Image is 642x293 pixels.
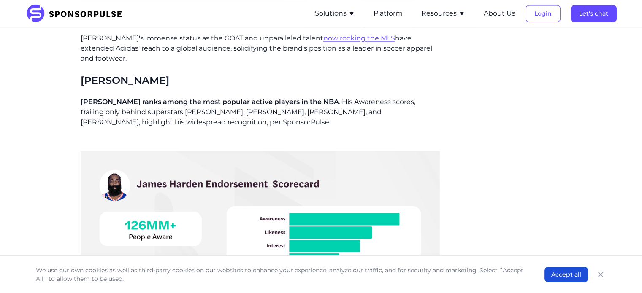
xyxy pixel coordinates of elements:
button: Resources [421,8,465,19]
a: Platform [374,10,403,17]
p: [PERSON_NAME]'s immense status as the GOAT and unparalleled talent have extended Adidas' reach to... [81,33,440,64]
a: now rocking the MLS [323,34,395,42]
a: Login [526,10,561,17]
span: [PERSON_NAME] ranks among the most popular active players in the NBA [81,98,339,106]
span: [PERSON_NAME] [81,74,169,86]
img: SponsorPulse [26,4,128,23]
button: Platform [374,8,403,19]
button: Close [595,269,607,280]
button: Let's chat [571,5,617,22]
button: Accept all [544,267,588,282]
iframe: Chat Widget [600,253,642,293]
p: We use our own cookies as well as third-party cookies on our websites to enhance your experience,... [36,266,528,283]
p: . His Awareness scores, trailing only behind superstars [PERSON_NAME], [PERSON_NAME], [PERSON_NAM... [81,97,440,127]
button: Solutions [315,8,355,19]
button: About Us [484,8,515,19]
a: About Us [484,10,515,17]
button: Login [526,5,561,22]
a: Let's chat [571,10,617,17]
